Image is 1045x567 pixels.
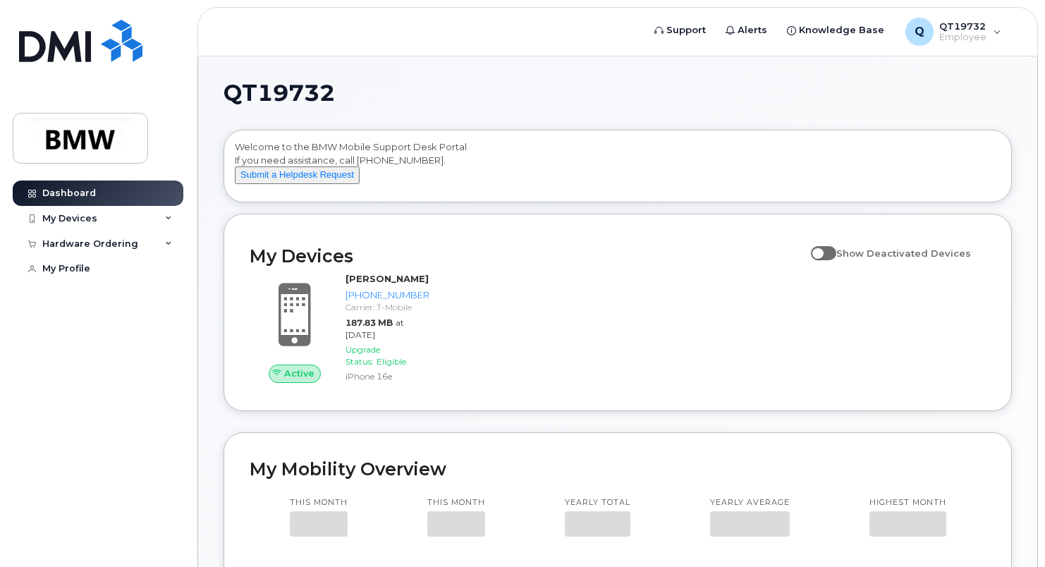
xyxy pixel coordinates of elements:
[284,367,314,380] span: Active
[235,140,1001,197] div: Welcome to the BMW Mobile Support Desk Portal If you need assistance, call [PHONE_NUMBER].
[235,169,360,180] a: Submit a Helpdesk Request
[250,272,421,385] a: Active[PERSON_NAME][PHONE_NUMBER]Carrier: T-Mobile187.83 MBat [DATE]Upgrade Status:EligibleiPhone...
[836,248,971,259] span: Show Deactivated Devices
[346,370,432,382] div: iPhone 16e
[869,497,946,508] p: Highest month
[427,497,485,508] p: This month
[811,240,822,251] input: Show Deactivated Devices
[710,497,790,508] p: Yearly average
[565,497,630,508] p: Yearly total
[290,497,348,508] p: This month
[346,344,380,367] span: Upgrade Status:
[984,506,1034,556] iframe: Messenger Launcher
[346,273,429,284] strong: [PERSON_NAME]
[346,288,432,302] div: [PHONE_NUMBER]
[377,356,406,367] span: Eligible
[346,301,432,313] div: Carrier: T-Mobile
[250,245,804,267] h2: My Devices
[346,317,393,328] span: 187.83 MB
[346,317,404,340] span: at [DATE]
[250,458,986,480] h2: My Mobility Overview
[224,83,335,104] span: QT19732
[235,166,360,184] button: Submit a Helpdesk Request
